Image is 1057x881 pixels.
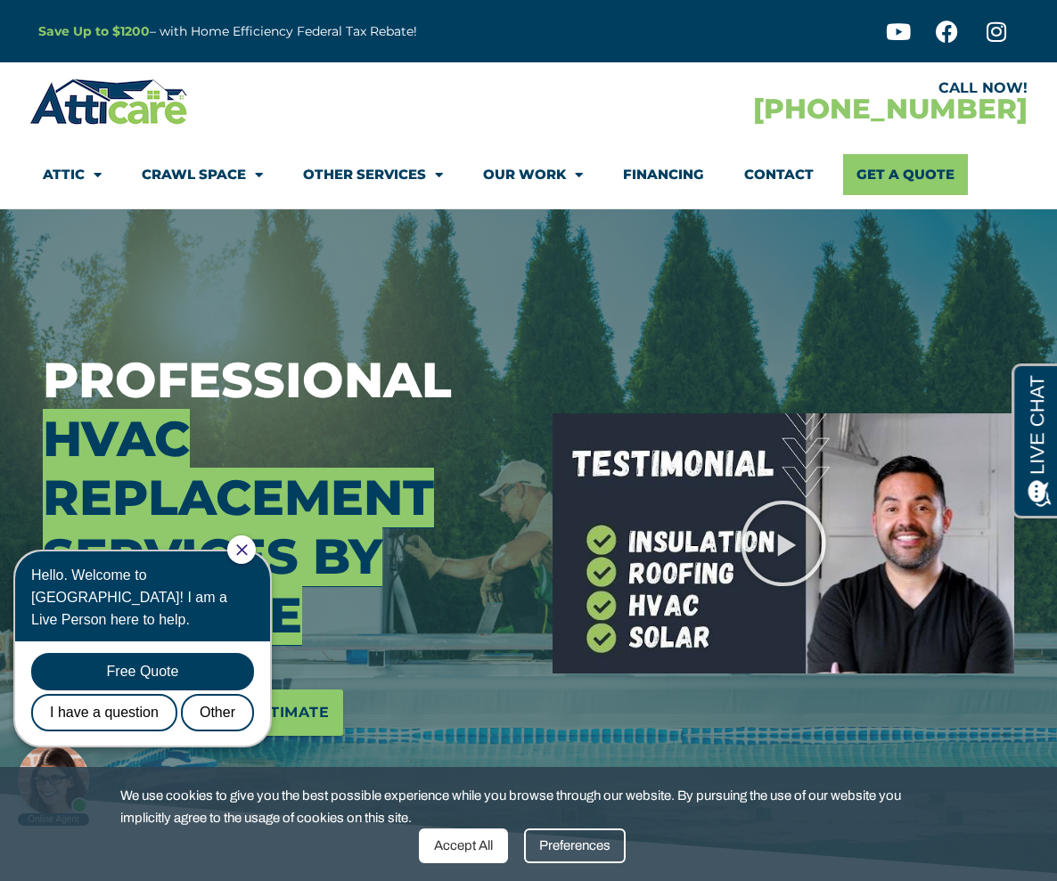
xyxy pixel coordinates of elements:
h3: Professional [43,351,526,645]
span: HVAC Replacement Services by Atticare [43,409,434,645]
span: Opens a chat window [44,14,143,37]
span: We use cookies to give you the best possible experience while you browse through our website. By ... [120,785,923,828]
a: Our Work [483,154,583,195]
a: Financing [623,154,704,195]
nav: Menu [43,154,1014,195]
div: CALL NOW! [528,81,1028,95]
a: Contact [744,154,814,195]
iframe: Chat Invitation [9,534,294,828]
div: Play Video [739,499,828,588]
a: Other Services [303,154,443,195]
a: Crawl Space [142,154,263,195]
a: Save Up to $1200 [38,23,150,39]
div: Accept All [419,828,508,863]
p: – with Home Efficiency Federal Tax Rebate! [38,21,616,42]
div: Preferences [524,828,626,863]
a: Get A Quote [843,154,968,195]
a: Attic [43,154,102,195]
